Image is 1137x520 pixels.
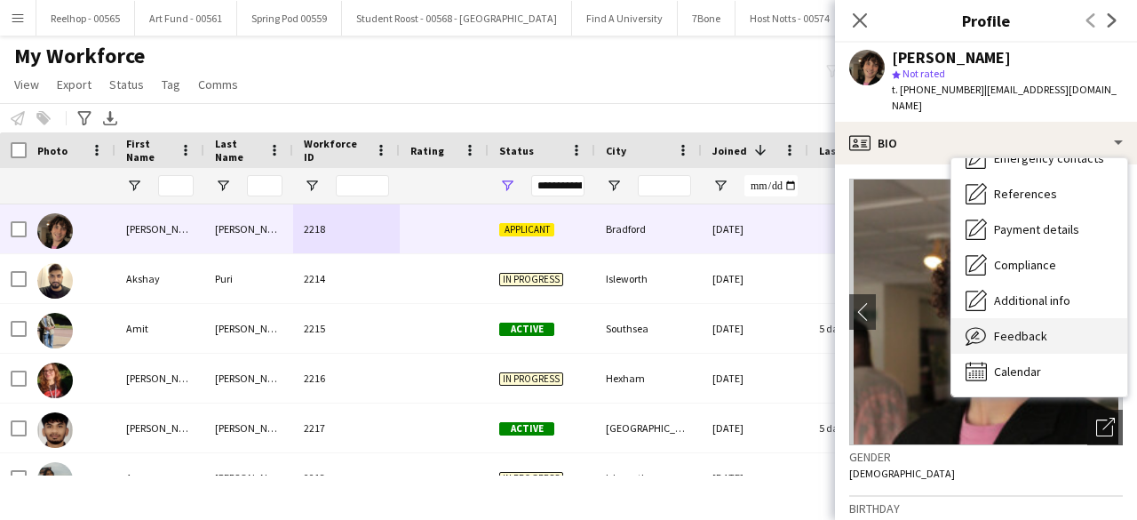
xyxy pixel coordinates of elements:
a: Status [102,73,151,96]
a: Tag [155,73,187,96]
button: Open Filter Menu [126,178,142,194]
a: Export [50,73,99,96]
span: | [EMAIL_ADDRESS][DOMAIN_NAME] [892,83,1117,112]
div: [PERSON_NAME] [204,453,293,502]
h3: Profile [835,9,1137,32]
div: Bradford [595,204,702,253]
span: [DEMOGRAPHIC_DATA] [849,467,955,480]
div: 2216 [293,354,400,403]
button: Open Filter Menu [712,178,728,194]
div: Open photos pop-in [1087,410,1123,445]
div: References [951,176,1127,212]
span: Last Name [215,137,261,164]
span: In progress [499,472,563,485]
span: Joined [712,144,747,157]
div: [DATE] [702,204,808,253]
img: Crew avatar or photo [849,179,1123,445]
input: City Filter Input [638,175,691,196]
button: Open Filter Menu [606,178,622,194]
div: 2217 [293,404,400,452]
div: Amit [115,304,204,353]
span: Emergency contacts [994,150,1104,166]
span: Not rated [902,67,945,80]
span: Active [499,323,554,336]
span: Active [499,422,554,436]
button: Student Roost - 00568 - [GEOGRAPHIC_DATA] [342,1,572,36]
a: Comms [191,73,245,96]
input: Workforce ID Filter Input [336,175,389,196]
span: In progress [499,372,563,386]
div: 2214 [293,254,400,303]
div: 2213 [293,453,400,502]
div: [PERSON_NAME] [892,50,1011,66]
app-action-btn: Export XLSX [99,108,121,129]
div: 2215 [293,304,400,353]
span: References [994,186,1057,202]
button: Art Fund - 00561 [135,1,237,36]
div: [DATE] [702,254,808,303]
span: My Workforce [14,43,145,69]
div: Isleworth [595,453,702,502]
span: Status [499,144,534,157]
div: [DATE] [702,404,808,452]
div: Compliance [951,247,1127,283]
div: [DATE] [702,304,808,353]
div: 5 days [808,404,915,452]
span: Photo [37,144,68,157]
div: [PERSON_NAME] [204,204,293,253]
span: In progress [499,273,563,286]
button: Reelhop - 00565 [36,1,135,36]
h3: Gender [849,449,1123,465]
a: View [7,73,46,96]
button: 7Bone [678,1,735,36]
span: Payment details [994,221,1079,237]
input: Last Name Filter Input [247,175,282,196]
div: 2218 [293,204,400,253]
input: First Name Filter Input [158,175,194,196]
img: Steven Pandeti [37,412,73,448]
img: Amit Singh [37,313,73,348]
span: Applicant [499,223,554,236]
div: [PERSON_NAME] [115,354,204,403]
span: Comms [198,76,238,92]
div: Arya [115,453,204,502]
span: View [14,76,39,92]
span: City [606,144,626,157]
button: Open Filter Menu [499,178,515,194]
div: [GEOGRAPHIC_DATA] [595,404,702,452]
div: Isleworth [595,254,702,303]
div: Akshay [115,254,204,303]
button: Host Notts - 00574 [735,1,845,36]
div: Hexham [595,354,702,403]
input: Joined Filter Input [744,175,798,196]
span: Tag [162,76,180,92]
span: Workforce ID [304,137,368,164]
div: Calendar [951,354,1127,389]
img: Jade Walton [37,363,73,398]
div: [PERSON_NAME] [115,404,204,452]
div: Bio [835,122,1137,164]
span: Rating [410,144,444,157]
button: Open Filter Menu [304,178,320,194]
span: Feedback [994,328,1047,344]
div: [PERSON_NAME] [204,354,293,403]
img: Arya Banerjee [37,462,73,498]
app-action-btn: Advanced filters [74,108,95,129]
div: [DATE] [702,354,808,403]
div: [DATE] [702,453,808,502]
button: Find A University [572,1,678,36]
span: Compliance [994,257,1056,273]
h3: Birthday [849,500,1123,516]
span: Export [57,76,91,92]
span: First Name [126,137,172,164]
span: Last job [819,144,859,157]
img: Akshay Puri [37,263,73,299]
div: [PERSON_NAME] [204,404,293,452]
div: Additional info [951,283,1127,318]
button: Open Filter Menu [215,178,231,194]
span: t. [PHONE_NUMBER] [892,83,984,96]
div: Emergency contacts [951,140,1127,176]
div: 5 days [808,304,915,353]
div: [PERSON_NAME] [115,204,204,253]
div: Payment details [951,212,1127,247]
